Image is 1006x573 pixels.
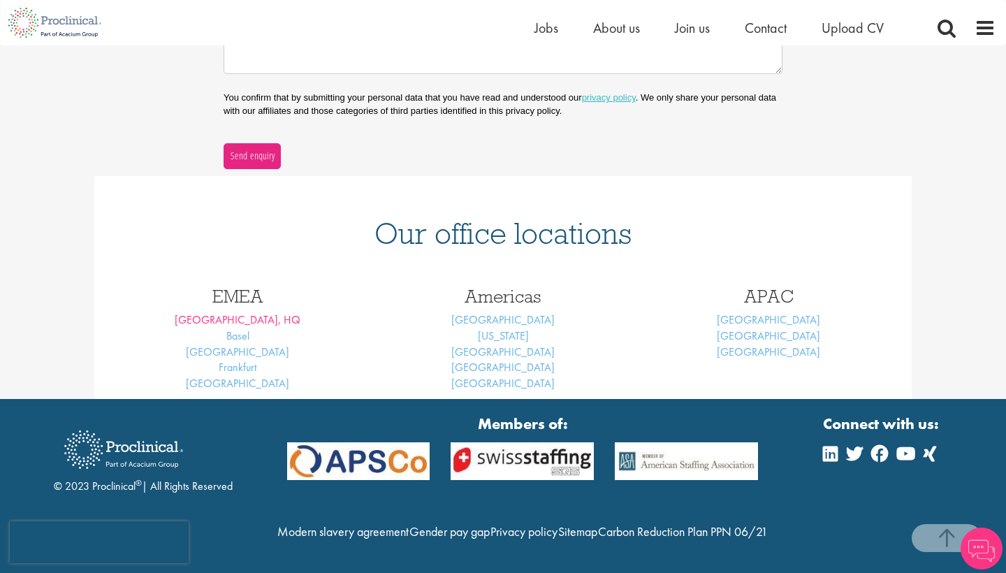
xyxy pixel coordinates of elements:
[175,312,300,327] a: [GEOGRAPHIC_DATA], HQ
[440,442,604,480] img: APSCo
[558,523,597,539] a: Sitemap
[534,19,558,37] a: Jobs
[409,523,490,539] a: Gender pay gap
[745,19,787,37] a: Contact
[490,523,557,539] a: Privacy policy
[381,287,625,305] h3: Americas
[54,420,233,495] div: © 2023 Proclinical | All Rights Reserved
[287,413,759,435] strong: Members of:
[224,143,281,168] button: Send enquiry
[604,442,768,480] img: APSCo
[451,376,555,391] a: [GEOGRAPHIC_DATA]
[451,344,555,359] a: [GEOGRAPHIC_DATA]
[961,528,1003,570] img: Chatbot
[582,92,636,103] a: privacy policy
[675,19,710,37] a: Join us
[115,287,360,305] h3: EMEA
[277,442,441,480] img: APSCo
[186,376,289,391] a: [GEOGRAPHIC_DATA]
[717,312,820,327] a: [GEOGRAPHIC_DATA]
[451,360,555,375] a: [GEOGRAPHIC_DATA]
[717,328,820,343] a: [GEOGRAPHIC_DATA]
[598,523,768,539] a: Carbon Reduction Plan PPN 06/21
[136,477,142,488] sup: ®
[54,421,194,479] img: Proclinical Recruitment
[822,19,884,37] a: Upload CV
[10,521,189,563] iframe: reCAPTCHA
[646,287,891,305] h3: APAC
[219,360,256,375] a: Frankfurt
[478,328,529,343] a: [US_STATE]
[277,523,409,539] a: Modern slavery agreement
[224,92,782,117] p: You confirm that by submitting your personal data that you have read and understood our . We only...
[115,218,891,249] h1: Our office locations
[230,148,275,164] span: Send enquiry
[451,312,555,327] a: [GEOGRAPHIC_DATA]
[186,344,289,359] a: [GEOGRAPHIC_DATA]
[717,344,820,359] a: [GEOGRAPHIC_DATA]
[226,328,249,343] a: Basel
[593,19,640,37] a: About us
[823,413,942,435] strong: Connect with us:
